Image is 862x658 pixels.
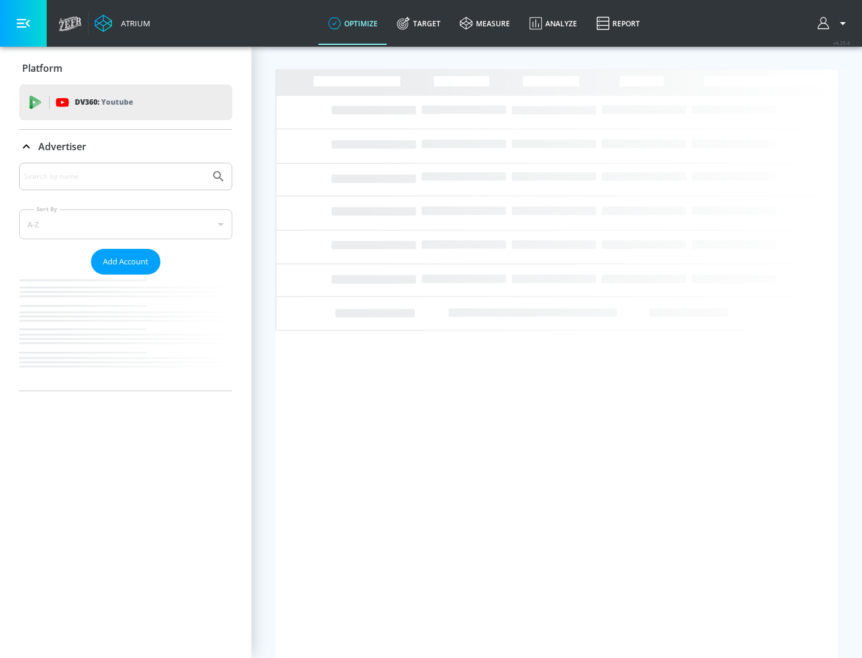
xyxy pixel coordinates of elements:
[19,130,232,163] div: Advertiser
[19,51,232,85] div: Platform
[19,209,232,239] div: A-Z
[450,2,520,45] a: measure
[34,205,60,213] label: Sort By
[75,96,133,109] p: DV360:
[38,140,86,153] p: Advertiser
[19,163,232,391] div: Advertiser
[587,2,649,45] a: Report
[318,2,387,45] a: optimize
[116,18,150,29] div: Atrium
[19,275,232,391] nav: list of Advertiser
[22,62,62,75] p: Platform
[91,249,160,275] button: Add Account
[19,84,232,120] div: DV360: Youtube
[520,2,587,45] a: Analyze
[95,14,150,32] a: Atrium
[103,255,148,269] span: Add Account
[833,39,850,46] span: v 4.25.4
[24,169,205,184] input: Search by name
[101,96,133,108] p: Youtube
[387,2,450,45] a: Target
